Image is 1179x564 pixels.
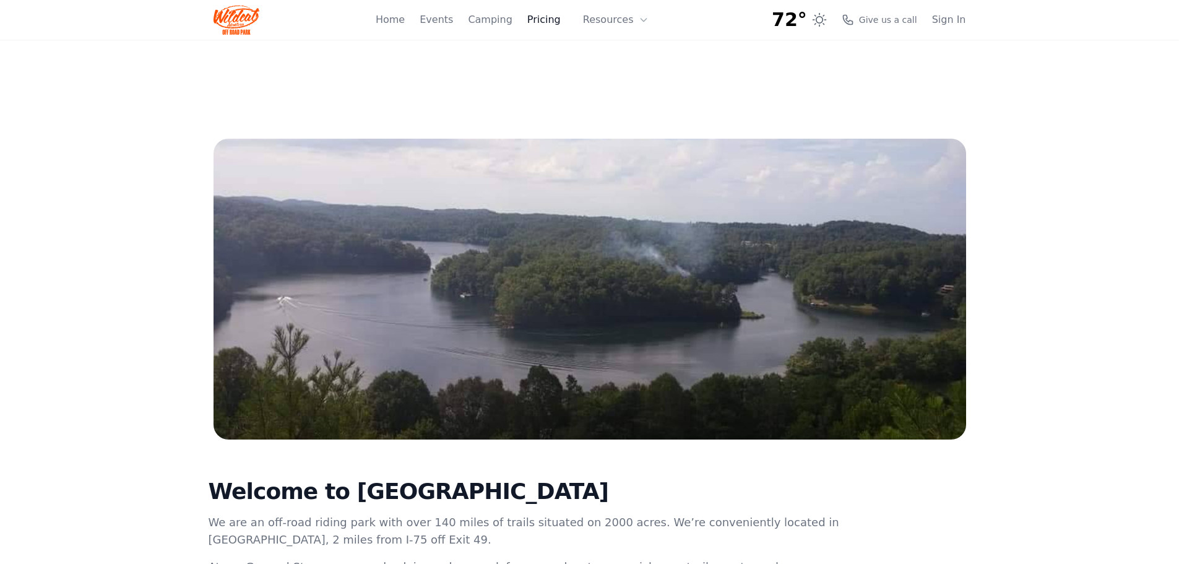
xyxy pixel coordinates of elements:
[527,12,561,27] a: Pricing
[468,12,512,27] a: Camping
[209,479,842,504] h2: Welcome to [GEOGRAPHIC_DATA]
[772,9,807,31] span: 72°
[376,12,405,27] a: Home
[859,14,917,26] span: Give us a call
[842,14,917,26] a: Give us a call
[420,12,453,27] a: Events
[932,12,966,27] a: Sign In
[576,7,656,32] button: Resources
[214,5,260,35] img: Wildcat Logo
[209,514,842,549] p: We are an off-road riding park with over 140 miles of trails situated on 2000 acres. We’re conven...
